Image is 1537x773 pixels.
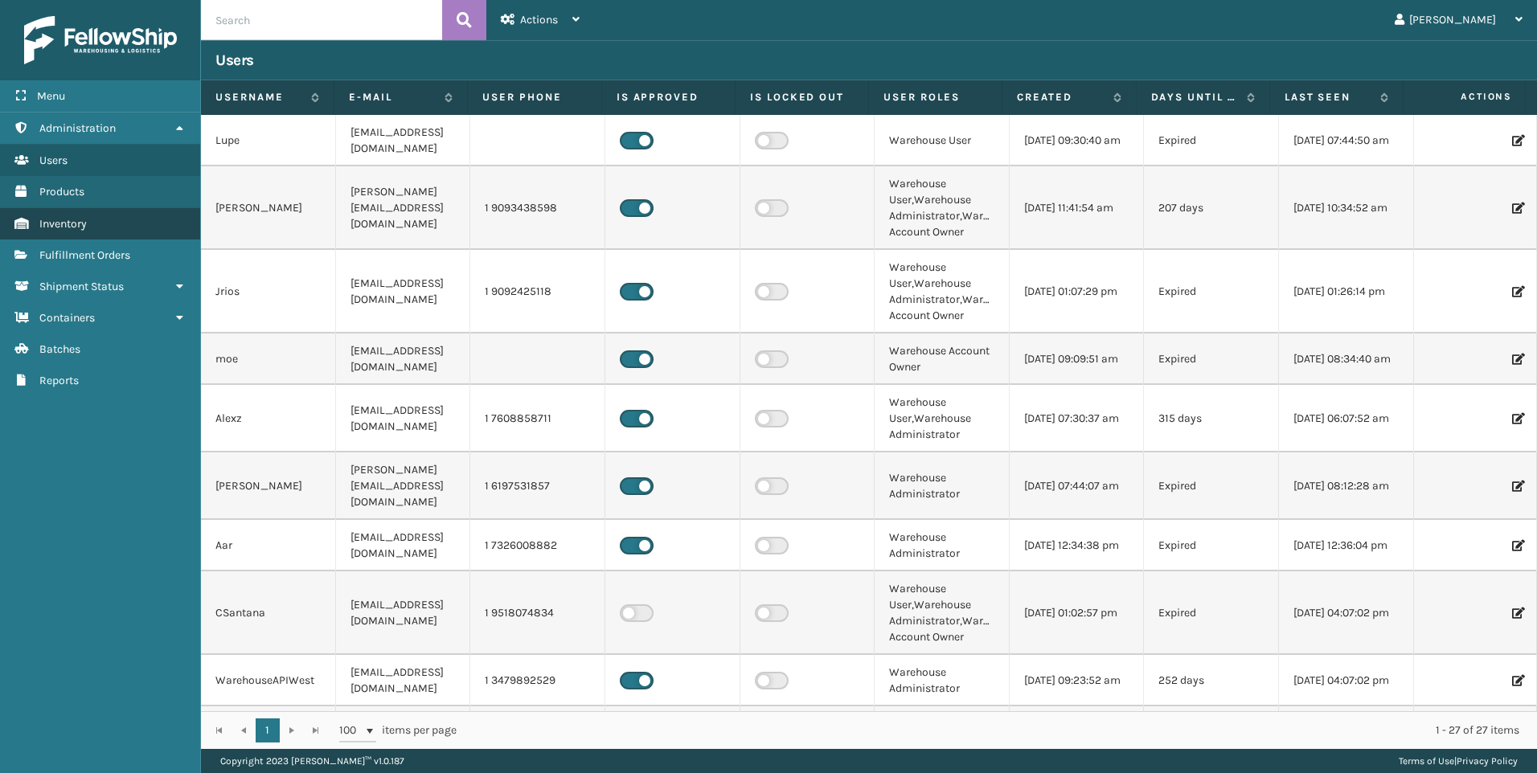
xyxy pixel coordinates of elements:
[201,333,336,385] td: moe
[336,520,471,571] td: [EMAIL_ADDRESS][DOMAIN_NAME]
[1144,520,1279,571] td: Expired
[1279,333,1414,385] td: [DATE] 08:34:40 am
[1144,385,1279,452] td: 315 days
[1512,286,1522,297] i: Edit
[1512,413,1522,424] i: Edit
[1010,571,1145,655] td: [DATE] 01:02:57 pm
[1144,571,1279,655] td: Expired
[39,311,95,325] span: Containers
[220,749,404,773] p: Copyright 2023 [PERSON_NAME]™ v 1.0.187
[1408,84,1522,110] span: Actions
[336,655,471,706] td: [EMAIL_ADDRESS][DOMAIN_NAME]
[201,655,336,706] td: WarehouseAPIWest
[883,90,987,104] label: User Roles
[1399,749,1518,773] div: |
[1279,655,1414,706] td: [DATE] 04:07:02 pm
[1285,90,1372,104] label: Last Seen
[215,90,303,104] label: Username
[201,166,336,250] td: [PERSON_NAME]
[37,89,65,103] span: Menu
[1010,250,1145,333] td: [DATE] 01:07:29 pm
[336,333,471,385] td: [EMAIL_ADDRESS][DOMAIN_NAME]
[1279,571,1414,655] td: [DATE] 04:07:02 pm
[1457,755,1518,767] a: Privacy Policy
[339,722,363,738] span: 100
[1144,655,1279,706] td: 252 days
[1279,452,1414,520] td: [DATE] 08:12:28 am
[1279,250,1414,333] td: [DATE] 01:26:14 pm
[1010,452,1145,520] td: [DATE] 07:44:07 am
[336,250,471,333] td: [EMAIL_ADDRESS][DOMAIN_NAME]
[39,248,130,262] span: Fulfillment Orders
[1144,333,1279,385] td: Expired
[617,90,720,104] label: Is Approved
[201,385,336,452] td: Alexz
[1010,385,1145,452] td: [DATE] 07:30:37 am
[349,90,437,104] label: E-mail
[1279,166,1414,250] td: [DATE] 10:34:52 am
[1010,115,1145,166] td: [DATE] 09:30:40 am
[215,51,254,70] h3: Users
[1144,250,1279,333] td: Expired
[1512,607,1522,619] i: Edit
[39,342,80,356] span: Batches
[39,121,116,135] span: Administration
[39,185,84,198] span: Products
[256,718,280,742] a: 1
[1010,655,1145,706] td: [DATE] 09:23:52 am
[470,385,605,452] td: 1 7608858711
[1151,90,1239,104] label: Days until password expires
[1512,481,1522,492] i: Edit
[875,250,1010,333] td: Warehouse User,Warehouse Administrator,Warehouse Account Owner
[470,520,605,571] td: 1 7326008882
[875,166,1010,250] td: Warehouse User,Warehouse Administrator,Warehouse Account Owner
[875,333,1010,385] td: Warehouse Account Owner
[1279,385,1414,452] td: [DATE] 06:07:52 am
[875,655,1010,706] td: Warehouse Administrator
[1512,135,1522,146] i: Edit
[201,250,336,333] td: Jrios
[336,166,471,250] td: [PERSON_NAME][EMAIL_ADDRESS][DOMAIN_NAME]
[1010,166,1145,250] td: [DATE] 11:41:54 am
[470,452,605,520] td: 1 6197531857
[201,115,336,166] td: Lupe
[1512,202,1522,214] i: Edit
[470,166,605,250] td: 1 9093438598
[1279,520,1414,571] td: [DATE] 12:36:04 pm
[750,90,854,104] label: Is Locked Out
[1010,520,1145,571] td: [DATE] 12:34:38 pm
[336,385,471,452] td: [EMAIL_ADDRESS][DOMAIN_NAME]
[24,16,177,64] img: logo
[336,571,471,655] td: [EMAIL_ADDRESS][DOMAIN_NAME]
[39,280,124,293] span: Shipment Status
[1512,540,1522,551] i: Edit
[1144,166,1279,250] td: 207 days
[339,718,457,742] span: items per page
[39,374,79,387] span: Reports
[1144,115,1279,166] td: Expired
[875,520,1010,571] td: Warehouse Administrator
[336,452,471,520] td: [PERSON_NAME][EMAIL_ADDRESS][DOMAIN_NAME]
[875,452,1010,520] td: Warehouse Administrator
[1512,675,1522,686] i: Edit
[1399,755,1454,767] a: Terms of Use
[201,520,336,571] td: Aar
[201,571,336,655] td: CSantana
[39,153,68,167] span: Users
[1017,90,1105,104] label: Created
[470,250,605,333] td: 1 9092425118
[1279,115,1414,166] td: [DATE] 07:44:50 am
[520,13,558,27] span: Actions
[470,655,605,706] td: 1 3479892529
[875,385,1010,452] td: Warehouse User,Warehouse Administrator
[470,571,605,655] td: 1 9518074834
[875,571,1010,655] td: Warehouse User,Warehouse Administrator,Warehouse Account Owner
[1144,452,1279,520] td: Expired
[201,452,336,520] td: [PERSON_NAME]
[482,90,586,104] label: User phone
[336,115,471,166] td: [EMAIL_ADDRESS][DOMAIN_NAME]
[1512,354,1522,365] i: Edit
[479,722,1519,738] div: 1 - 27 of 27 items
[875,115,1010,166] td: Warehouse User
[39,217,87,231] span: Inventory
